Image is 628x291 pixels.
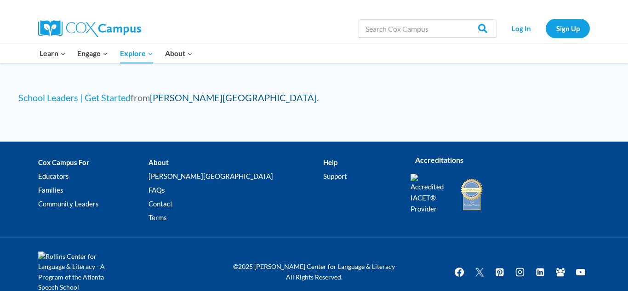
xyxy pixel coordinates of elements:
[18,92,131,103] a: School Leaders | Get Started
[474,267,485,277] img: Twitter X icon white
[546,19,590,38] a: Sign Up
[415,155,463,164] strong: Accreditations
[359,19,497,38] input: Search Cox Campus
[34,44,72,63] button: Child menu of Learn
[72,44,114,63] button: Child menu of Engage
[450,263,468,281] a: Facebook
[323,169,397,183] a: Support
[148,169,323,183] a: [PERSON_NAME][GEOGRAPHIC_DATA]
[38,197,148,211] a: Community Leaders
[460,177,483,211] img: IDA Accredited
[531,263,549,281] a: Linkedin
[491,263,509,281] a: Pinterest
[148,183,323,197] a: FAQs
[227,262,401,282] p: ©2025 [PERSON_NAME] Center for Language & Literacy All Rights Reserved.
[114,44,159,63] button: Child menu of Explore
[150,92,317,103] a: [PERSON_NAME][GEOGRAPHIC_DATA]
[38,169,148,183] a: Educators
[411,174,450,214] img: Accredited IACET® Provider
[511,263,529,281] a: Instagram
[501,19,590,38] nav: Secondary Navigation
[551,263,570,281] a: Facebook Group
[159,44,199,63] button: Child menu of About
[501,19,541,38] a: Log In
[34,44,198,63] nav: Primary Navigation
[148,211,323,224] a: Terms
[148,197,323,211] a: Contact
[571,263,590,281] a: YouTube
[18,90,610,105] p: from .
[38,20,141,37] img: Cox Campus
[470,263,489,281] a: Twitter
[38,183,148,197] a: Families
